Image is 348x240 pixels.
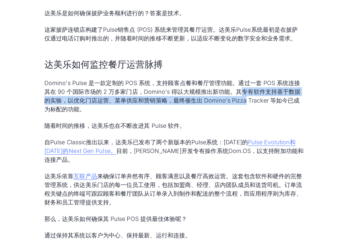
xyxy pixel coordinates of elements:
font: 随着时间的推移，达美乐也在不断改进其 Pulse 软件。 [44,122,185,129]
font: 自Pulse Classic推出以来，达美乐已发布了两个新版本的Pulse系统： [44,139,224,146]
a: 互联产品 [74,173,97,180]
font: 那么，达美乐如何确保其 Pulse POS 提供最佳体验呢？ [44,215,187,222]
font: [DATE]的 [224,139,248,146]
font: 通过保持其系统以客户为中心、保持最新、运行和连接。 [44,232,191,239]
font: Domino's Pulse 是一款定制的 POS 系统，支持顾客点餐和餐厅管理功能。通过一套 POS 系统连接其在 90 个国际市场的 2 万多家门店，Domino's 得以大规模推出新功能。... [44,80,300,113]
font: 这家披萨连锁店构建了Pulse销售点 (POS) 系统来管理其餐厅运营。达美乐Pulse系统最初是在披萨仅通过电话订购时推出的，并随着时间的推移不断更新，以适应不断变化的数字安全和业务需求。 [44,26,298,42]
font: 达美乐如何监控餐厅运营脉搏 [44,59,163,70]
font: 达美乐是如何确保披萨业务顺利进行的？答案是技术。 [44,10,185,16]
a: Next Gen Pulse。 [69,147,116,155]
font: 达美乐依靠 [44,173,74,180]
font: 来确保订单井然有序、顾客满意以及餐厅高效运营。这套包含软件和硬件的完整管理系统，供达美乐门店的每一位员工使用，包括加盟商、经理、店内团队成员和送货司机。订单流程关键点的终端可跟踪顾客和餐厅团队从... [44,173,302,206]
font: 目前，[PERSON_NAME]开发专有操作系统Dom.OS，以支持附加功能和连接产品。 [44,147,304,163]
